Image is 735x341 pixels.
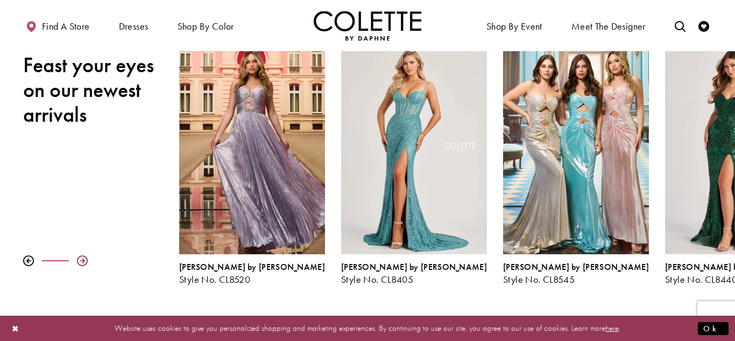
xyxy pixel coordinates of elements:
[605,323,619,333] a: here
[569,11,648,40] a: Meet the designer
[486,21,542,32] span: Shop By Event
[179,261,325,273] span: [PERSON_NAME] by [PERSON_NAME]
[503,262,649,285] div: Colette by Daphne Style No. CL8545
[23,53,163,127] h2: Feast your eyes on our newest arrivals
[175,11,237,40] span: Shop by color
[341,261,487,273] span: [PERSON_NAME] by [PERSON_NAME]
[23,11,92,40] a: Find a store
[341,273,413,286] span: Style No. CL8405
[116,11,151,40] span: Dresses
[77,321,658,336] p: Website uses cookies to give you personalized shopping and marketing experiences. By continuing t...
[178,21,234,32] span: Shop by color
[698,322,729,335] button: Submit Dialog
[179,262,325,285] div: Colette by Daphne Style No. CL8520
[341,262,487,285] div: Colette by Daphne Style No. CL8405
[6,319,25,338] button: Close Dialog
[171,34,333,293] div: Colette by Daphne Style No. CL8520
[672,11,688,40] a: Toggle search
[495,34,657,293] div: Colette by Daphne Style No. CL8545
[341,42,487,254] a: Visit Colette by Daphne Style No. CL8405 Page
[571,21,646,32] span: Meet the designer
[333,34,495,293] div: Colette by Daphne Style No. CL8405
[179,42,325,254] a: Visit Colette by Daphne Style No. CL8520 Page
[314,11,421,40] a: Visit Home Page
[42,21,90,32] span: Find a store
[503,273,575,286] span: Style No. CL8545
[314,11,421,40] img: Colette by Daphne
[503,261,649,273] span: [PERSON_NAME] by [PERSON_NAME]
[484,11,545,40] span: Shop By Event
[179,273,250,286] span: Style No. CL8520
[503,42,649,254] a: Visit Colette by Daphne Style No. CL8545 Page
[696,11,712,40] a: Check Wishlist
[119,21,149,32] span: Dresses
